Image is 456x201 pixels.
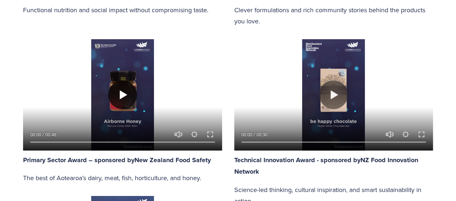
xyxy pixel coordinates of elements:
[242,140,426,145] input: Seek
[242,131,254,138] div: Current time
[234,4,433,27] p: Clever formulations and rich community stories behind the products you love.
[23,4,222,16] p: Functional nutrition and social impact without compromising taste.
[43,131,58,138] div: Duration
[254,131,269,138] div: Duration
[319,81,348,109] button: Play
[234,155,360,165] strong: Technical Innovation Award - sponsored by
[108,81,137,109] button: Play
[134,155,211,164] a: New Zealand Food Safety
[30,140,215,145] input: Seek
[23,155,134,165] strong: Primary Sector Award – sponsored by
[23,172,222,184] p: The best of Aotearoa’s dairy, meat, fish, horticulture, and honey.
[234,155,420,176] a: NZ Food Innovation Network
[30,131,43,138] div: Current time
